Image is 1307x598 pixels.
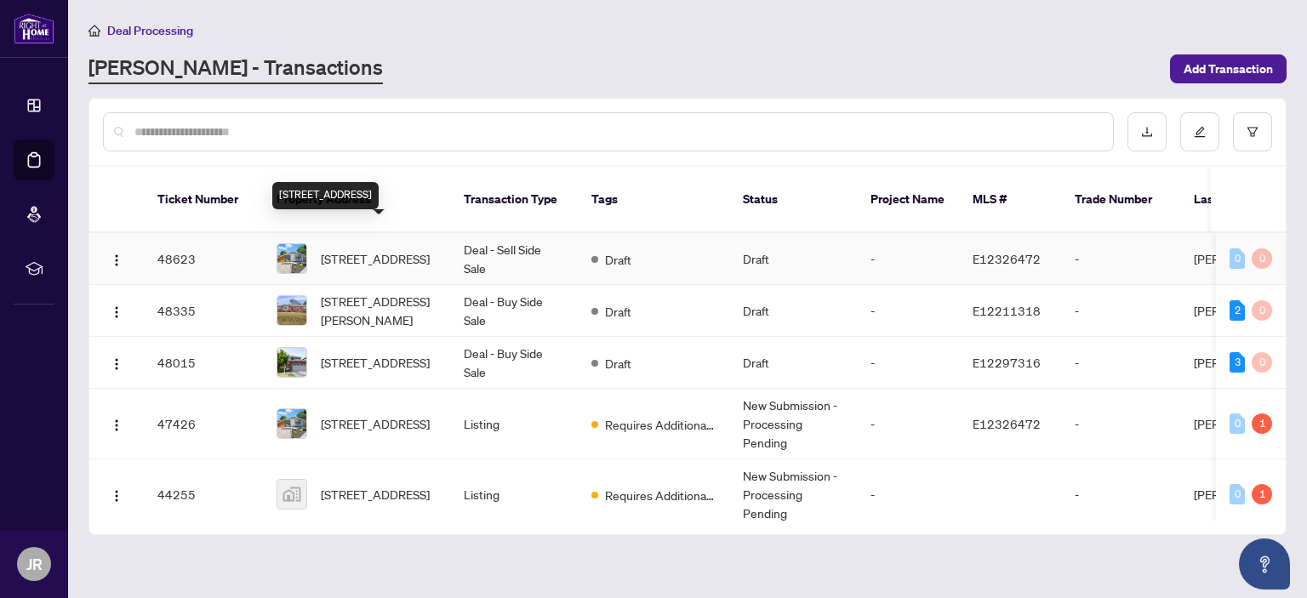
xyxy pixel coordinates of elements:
[729,285,857,337] td: Draft
[1061,167,1180,233] th: Trade Number
[110,419,123,432] img: Logo
[103,245,130,272] button: Logo
[1252,352,1272,373] div: 0
[1233,112,1272,151] button: filter
[1230,413,1245,434] div: 0
[605,250,631,269] span: Draft
[103,297,130,324] button: Logo
[1127,112,1167,151] button: download
[321,353,430,372] span: [STREET_ADDRESS]
[1252,413,1272,434] div: 1
[605,354,631,373] span: Draft
[277,480,306,509] img: thumbnail-img
[1061,389,1180,459] td: -
[729,389,857,459] td: New Submission - Processing Pending
[1239,538,1290,589] button: Open asap
[103,481,130,508] button: Logo
[1230,484,1245,504] div: 0
[1252,300,1272,321] div: 0
[263,167,450,233] th: Property Address
[26,552,43,576] span: JR
[729,233,857,285] td: Draft
[1061,459,1180,530] td: -
[321,249,430,268] span: [STREET_ADDRESS]
[144,233,263,285] td: 48623
[1061,233,1180,285] td: -
[450,389,578,459] td: Listing
[103,349,130,376] button: Logo
[729,459,857,530] td: New Submission - Processing Pending
[277,296,306,325] img: thumbnail-img
[110,305,123,319] img: Logo
[1061,337,1180,389] td: -
[144,285,263,337] td: 48335
[277,244,306,273] img: thumbnail-img
[605,415,716,434] span: Requires Additional Docs
[110,489,123,503] img: Logo
[107,23,193,38] span: Deal Processing
[1230,300,1245,321] div: 2
[144,167,263,233] th: Ticket Number
[973,355,1041,370] span: E12297316
[450,167,578,233] th: Transaction Type
[1184,55,1273,83] span: Add Transaction
[1141,126,1153,138] span: download
[605,302,631,321] span: Draft
[450,337,578,389] td: Deal - Buy Side Sale
[14,13,54,44] img: logo
[103,410,130,437] button: Logo
[272,182,379,209] div: [STREET_ADDRESS]
[144,459,263,530] td: 44255
[857,459,959,530] td: -
[857,337,959,389] td: -
[110,253,123,267] img: Logo
[857,389,959,459] td: -
[857,167,959,233] th: Project Name
[110,357,123,371] img: Logo
[973,251,1041,266] span: E12326472
[277,348,306,377] img: thumbnail-img
[857,285,959,337] td: -
[1247,126,1258,138] span: filter
[450,459,578,530] td: Listing
[578,167,729,233] th: Tags
[1230,352,1245,373] div: 3
[1252,484,1272,504] div: 1
[1180,112,1219,151] button: edit
[973,303,1041,318] span: E12211318
[959,167,1061,233] th: MLS #
[450,233,578,285] td: Deal - Sell Side Sale
[321,414,430,433] span: [STREET_ADDRESS]
[321,292,437,329] span: [STREET_ADDRESS][PERSON_NAME]
[277,409,306,438] img: thumbnail-img
[973,416,1041,431] span: E12326472
[729,337,857,389] td: Draft
[88,54,383,84] a: [PERSON_NAME] - Transactions
[144,337,263,389] td: 48015
[321,485,430,504] span: [STREET_ADDRESS]
[1230,248,1245,269] div: 0
[144,389,263,459] td: 47426
[450,285,578,337] td: Deal - Buy Side Sale
[729,167,857,233] th: Status
[1194,126,1206,138] span: edit
[1170,54,1287,83] button: Add Transaction
[1252,248,1272,269] div: 0
[88,25,100,37] span: home
[857,233,959,285] td: -
[1061,285,1180,337] td: -
[605,486,716,504] span: Requires Additional Docs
